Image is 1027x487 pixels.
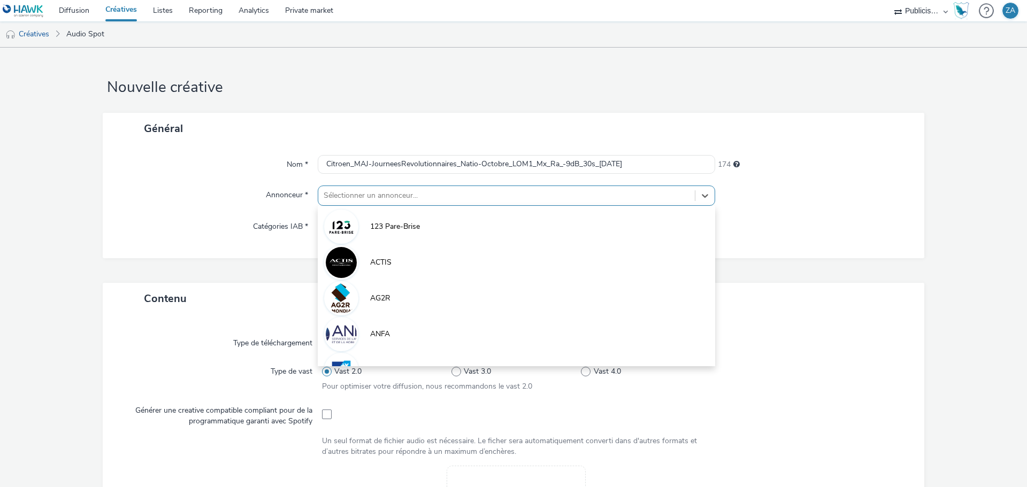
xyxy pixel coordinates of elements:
a: Audio Spot [61,21,110,47]
div: Un seul format de fichier audio est nécessaire. Le ficher sera automatiquement converti dans d'au... [322,436,711,458]
input: Nom [318,155,715,174]
span: Vast 4.0 [594,366,621,377]
span: Contenu [144,291,187,306]
span: 123 Pare-Brise [370,221,420,232]
img: ANFA [326,319,357,350]
label: Type de téléchargement [229,334,317,349]
span: Vast 3.0 [464,366,491,377]
img: audio [5,29,16,40]
label: Type de vast [266,362,317,377]
div: 255 caractères maximum [733,159,740,170]
span: ANFA [370,329,390,339]
img: ACTIS [326,247,357,278]
span: Général [144,121,183,136]
img: undefined Logo [3,4,44,18]
div: ZA [1006,3,1015,19]
img: Banque Populaire [326,354,357,385]
span: Pour optimiser votre diffusion, nous recommandons le vast 2.0 [322,381,532,391]
img: Hawk Academy [953,2,969,19]
label: Annonceur * [262,185,312,200]
span: Vast 2.0 [334,366,362,377]
span: AG2R [370,293,390,304]
label: Générer une creative compatible compliant pour de la programmatique garanti avec Spotify [122,401,317,427]
span: ACTIS [370,257,392,268]
img: AG2R [326,283,357,314]
span: 174 [718,159,731,170]
h1: Nouvelle créative [103,78,924,98]
a: Hawk Academy [953,2,974,19]
label: Nom * [282,155,312,170]
img: 123 Pare-Brise [326,211,357,242]
label: Catégories IAB * [249,217,312,232]
span: Banque Populaire [370,365,428,375]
